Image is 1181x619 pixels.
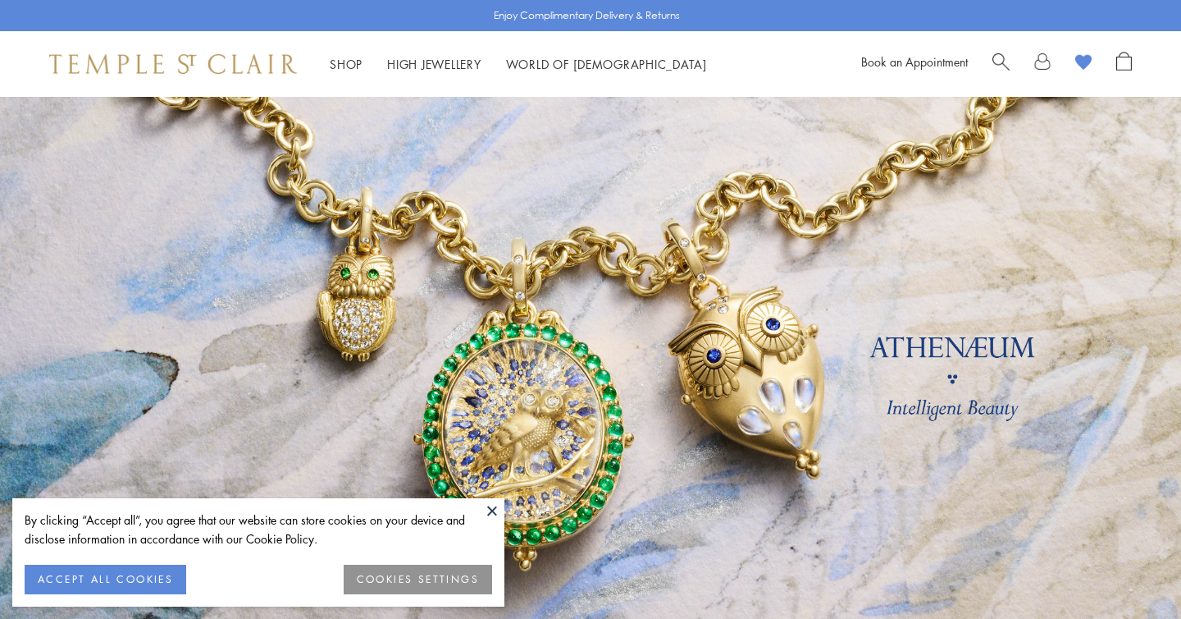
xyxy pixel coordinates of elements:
a: ShopShop [330,56,363,72]
a: World of [DEMOGRAPHIC_DATA]World of [DEMOGRAPHIC_DATA] [506,56,707,72]
a: Book an Appointment [861,53,968,70]
a: Open Shopping Bag [1116,52,1132,76]
img: Temple St. Clair [49,54,297,74]
nav: Main navigation [330,54,707,75]
button: COOKIES SETTINGS [344,565,492,594]
button: ACCEPT ALL COOKIES [25,565,186,594]
div: By clicking “Accept all”, you agree that our website can store cookies on your device and disclos... [25,511,492,548]
p: Enjoy Complimentary Delivery & Returns [494,7,680,24]
iframe: Gorgias live chat messenger [1099,542,1165,603]
a: View Wishlist [1075,52,1092,76]
a: High JewelleryHigh Jewellery [387,56,481,72]
a: Search [992,52,1010,76]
